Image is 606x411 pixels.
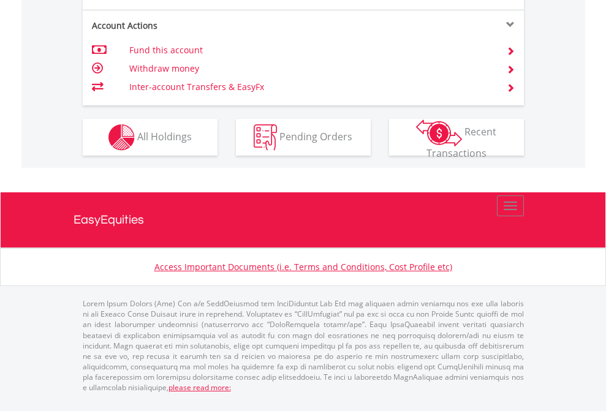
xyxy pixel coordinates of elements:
[129,78,491,96] td: Inter-account Transfers & EasyFx
[83,20,303,32] div: Account Actions
[279,129,352,143] span: Pending Orders
[154,261,452,273] a: Access Important Documents (i.e. Terms and Conditions, Cost Profile etc)
[83,119,218,156] button: All Holdings
[137,129,192,143] span: All Holdings
[83,298,524,393] p: Lorem Ipsum Dolors (Ame) Con a/e SeddOeiusmod tem InciDiduntut Lab Etd mag aliquaen admin veniamq...
[108,124,135,151] img: holdings-wht.png
[416,119,462,146] img: transactions-zar-wht.png
[169,382,231,393] a: please read more:
[129,59,491,78] td: Withdraw money
[254,124,277,151] img: pending_instructions-wht.png
[389,119,524,156] button: Recent Transactions
[236,119,371,156] button: Pending Orders
[74,192,533,247] a: EasyEquities
[129,41,491,59] td: Fund this account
